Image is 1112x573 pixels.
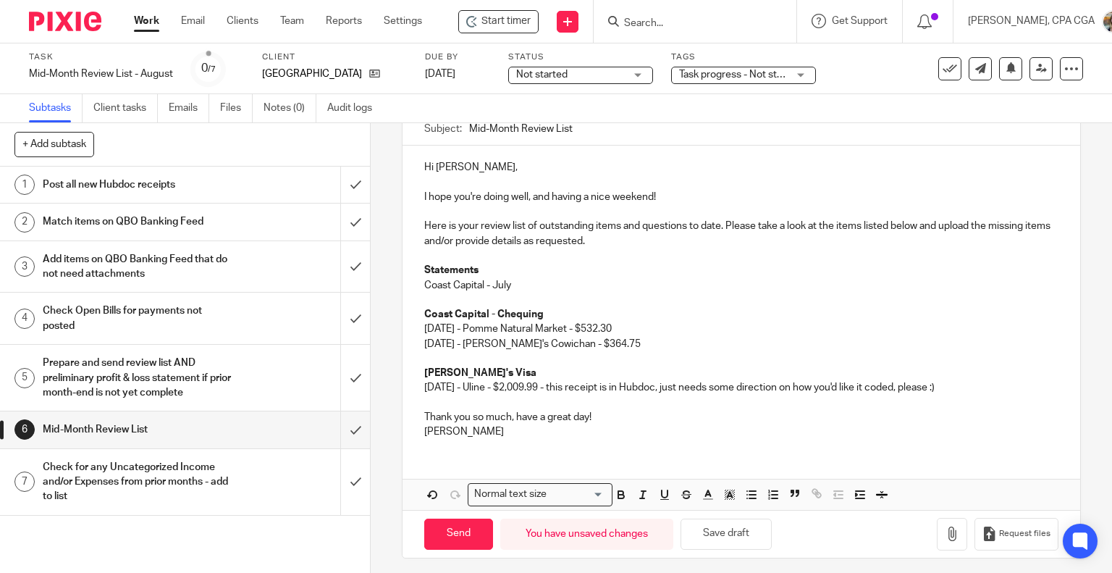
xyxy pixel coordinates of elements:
a: Clients [227,14,258,28]
label: Due by [425,51,490,63]
div: Mid-Month Review List - August [29,67,173,81]
div: 5 [14,368,35,388]
p: [DATE] - Uline - $2,009.99 - this receipt is in Hubdoc, just needs some direction on how you'd li... [424,380,1059,395]
span: Normal text size [471,487,550,502]
a: Reports [326,14,362,28]
button: + Add subtask [14,132,94,156]
h1: Mid-Month Review List [43,419,232,440]
button: Save draft [681,519,772,550]
a: Client tasks [93,94,158,122]
small: /7 [208,65,216,73]
p: [PERSON_NAME], CPA CGA [968,14,1095,28]
div: 6 [14,419,35,440]
label: Status [508,51,653,63]
a: Email [181,14,205,28]
button: Request files [974,518,1058,551]
span: Get Support [832,16,888,26]
h1: Add items on QBO Banking Feed that do not need attachments [43,248,232,285]
span: Not started [516,70,568,80]
a: Files [220,94,253,122]
label: Client [262,51,407,63]
a: Team [280,14,304,28]
p: [PERSON_NAME] [424,424,1059,439]
span: Start timer [481,14,531,29]
h1: Prepare and send review list AND preliminary profit & loss statement if prior month-end is not ye... [43,352,232,403]
img: Pixie [29,12,101,31]
strong: Coast Capital - Chequing [424,309,544,319]
div: 1 [14,175,35,195]
label: Task [29,51,173,63]
p: Here is your review list of outstanding items and questions to date. Please take a look at the it... [424,219,1059,248]
p: Coast Capital - July [424,278,1059,293]
a: Subtasks [29,94,83,122]
input: Search [623,17,753,30]
a: Notes (0) [264,94,316,122]
span: Request files [999,528,1050,540]
span: Task progress - Not started + 2 [679,70,817,80]
div: 7 [14,472,35,492]
div: 3 [14,256,35,277]
strong: [PERSON_NAME]'s Visa [424,368,536,378]
div: Tatlo Road Farm - Mid-Month Review List - August [458,10,539,33]
a: Emails [169,94,209,122]
strong: Statements [424,265,479,275]
div: 0 [201,60,216,77]
a: Audit logs [327,94,383,122]
h1: Check for any Uncategorized Income and/or Expenses from prior months - add to list [43,456,232,508]
h1: Check Open Bills for payments not posted [43,300,232,337]
p: Hi [PERSON_NAME], [424,160,1059,175]
div: 4 [14,309,35,329]
div: 2 [14,212,35,233]
p: [DATE] - Pomme Natural Market - $532.30 [DATE] - [PERSON_NAME]'s Cowichan - $364.75 [424,307,1059,351]
div: Search for option [468,483,612,506]
label: Subject: [424,122,462,136]
label: Tags [671,51,816,63]
a: Settings [384,14,422,28]
a: Work [134,14,159,28]
div: You have unsaved changes [500,519,673,550]
p: I hope you're doing well, and having a nice weekend! [424,190,1059,204]
h1: Post all new Hubdoc receipts [43,174,232,196]
h1: Match items on QBO Banking Feed [43,211,232,233]
p: Thank you so much, have a great day! [424,410,1059,424]
p: [GEOGRAPHIC_DATA] [262,67,362,81]
input: Send [424,519,493,550]
span: [DATE] [425,69,455,79]
input: Search for option [552,487,604,502]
